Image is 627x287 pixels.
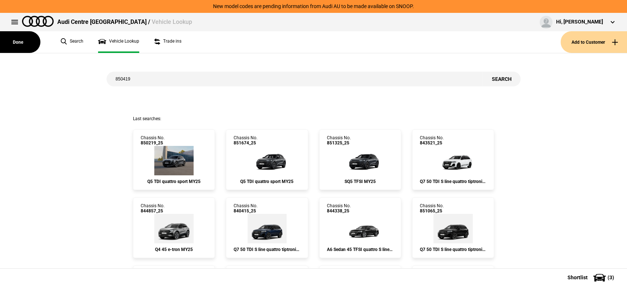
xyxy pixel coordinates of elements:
[420,203,444,214] div: Chassis No.
[98,31,139,53] a: Vehicle Lookup
[248,214,287,243] img: Audi_4MQCN2_25_EI_D6D6_WC7_PAH_54K_(Nadin:_54K_C88_PAH_SC4_WC7)_ext.png
[152,18,192,25] span: Vehicle Lookup
[327,179,393,184] div: SQ5 TFSI MY25
[561,31,627,53] button: Add to Customer
[420,179,486,184] div: Q7 50 TDI S line quattro tiptronic MY25
[154,146,194,175] img: Audi_GUBAUY_25S_GX_6Y6Y_WA9_PAH_WA7_5MB_6FJ_WXC_PWL_PYH_F80_H65_(Nadin:_5MB_6FJ_C56_F80_H65_PAH_P...
[234,208,257,214] span: 840415_25
[327,203,351,214] div: Chassis No.
[141,247,207,252] div: Q4 45 e-tron MY25
[234,140,257,146] span: 851674_25
[338,214,382,243] img: Audi_4A2C7Y_25_MZ_0E0E_WA2_PXC_N2R_5TG_WQS_F57_(Nadin:_5TG_C77_F57_N2R_PXC_WA2_WQS)_ext.png
[133,116,161,121] span: Last searches:
[141,135,165,146] div: Chassis No.
[420,140,444,146] span: 843521_25
[234,135,257,146] div: Chassis No.
[141,140,165,146] span: 850219_25
[141,208,165,214] span: 844857_25
[433,214,473,243] img: Audi_4MQCN2_25_EI_0E0E_PAH_WA7_WC7_N0Q_54K_(Nadin:_54K_C95_N0Q_PAH_WA7_WC7)_ext.png
[482,72,520,86] button: Search
[154,31,181,53] a: Trade ins
[567,275,588,280] span: Shortlist
[608,275,614,280] span: ( 3 )
[556,268,627,287] button: Shortlist(3)
[420,208,444,214] span: 851065_25
[420,247,486,252] div: Q7 50 TDI S line quattro tiptronic MY25
[154,214,194,243] img: Audi_F4BA53_25_AO_2L2L_3FU_4ZD_WA7_WA2_3S2_FB5_PY5_PYY_55K_QQ9_(Nadin:_3FU_3S2_4ZD_55K_6FJ_C18_FB...
[234,179,300,184] div: Q5 TDI quattro sport MY25
[234,247,300,252] div: Q7 50 TDI S line quattro tiptronic MY25
[327,140,351,146] span: 851325_25
[327,208,351,214] span: 844338_25
[141,203,165,214] div: Chassis No.
[107,72,483,86] input: Enter vehicle chassis number or other identifier.
[141,179,207,184] div: Q5 TDI quattro sport MY25
[431,146,475,175] img: Audi_4MQCN2_25_EI_2Y2Y_PAH_F71_6FJ_(Nadin:_6FJ_C90_F71_PAH)_ext.png
[327,135,351,146] div: Chassis No.
[234,203,257,214] div: Chassis No.
[245,146,289,175] img: Audi_GUBAUY_25S_GX_6Y6Y_WA9_PAH_5MB_6FJ_PQ7_WXC_PWL_PYH_H65_CB2_(Nadin:_5MB_6FJ_C56_CB2_H65_PAH_P...
[338,146,382,175] img: Audi_GUBS5Y_25S_GX_N7N7_PAH_5MK_WA2_6FJ_53A_PYH_PWO_Y4T_(Nadin:_53A_5MK_6FJ_C56_PAH_PWO_PYH_WA2_Y...
[327,247,393,252] div: A6 Sedan 45 TFSI quattro S line MY25
[22,16,54,27] img: audi.png
[420,135,444,146] div: Chassis No.
[57,18,192,26] div: Audi Centre [GEOGRAPHIC_DATA] /
[556,18,603,26] div: Hi, [PERSON_NAME]
[61,31,83,53] a: Search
